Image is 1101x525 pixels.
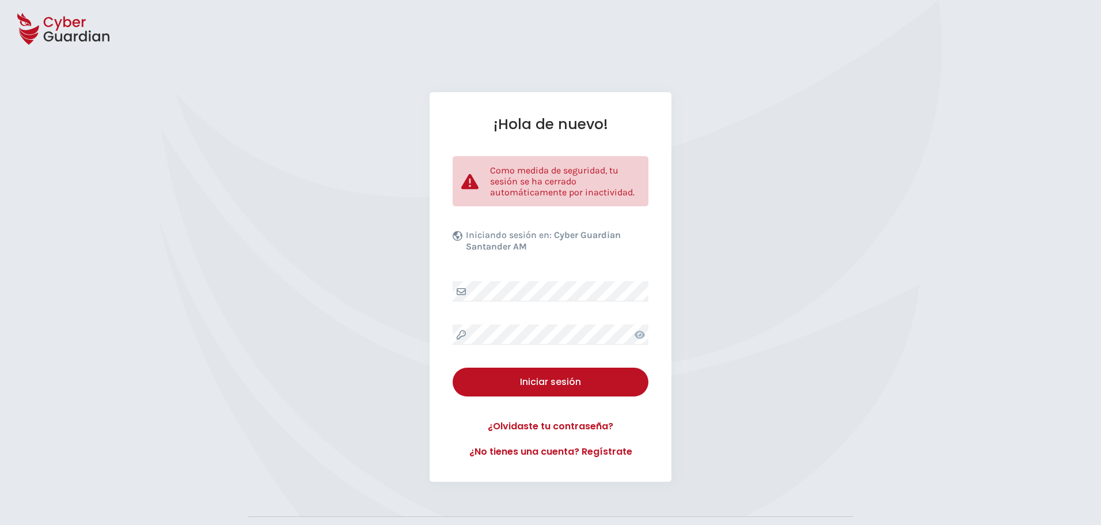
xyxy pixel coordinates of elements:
p: Iniciando sesión en: [466,229,646,258]
div: Iniciar sesión [461,375,640,389]
a: ¿Olvidaste tu contraseña? [453,420,648,433]
h1: ¡Hola de nuevo! [453,115,648,133]
p: Como medida de seguridad, tu sesión se ha cerrado automáticamente por inactividad. [490,165,640,198]
button: Iniciar sesión [453,368,648,396]
a: ¿No tienes una cuenta? Regístrate [453,445,648,459]
b: Cyber Guardian Santander AM [466,229,621,252]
